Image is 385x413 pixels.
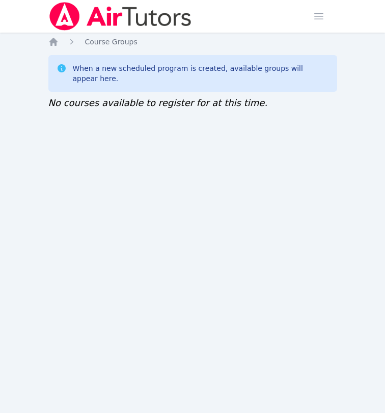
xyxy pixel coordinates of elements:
[48,97,268,108] span: No courses available to register for at this time.
[73,63,329,84] div: When a new scheduled program is created, available groups will appear here.
[85,37,137,47] a: Course Groups
[48,37,337,47] nav: Breadcrumb
[85,38,137,46] span: Course Groups
[48,2,193,31] img: Air Tutors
